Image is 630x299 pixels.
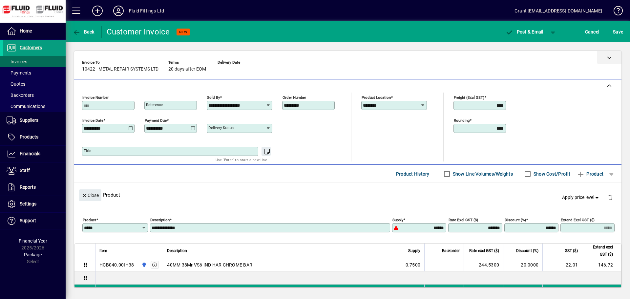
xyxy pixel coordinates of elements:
span: Staff [20,168,30,173]
button: Save [611,26,625,38]
span: Rate excl GST ($) [469,247,499,254]
button: Profile [108,5,129,17]
label: Show Line Volumes/Weights [451,171,513,177]
span: Home [20,28,32,33]
td: 1.50 [542,285,582,298]
span: Products [20,134,38,139]
span: ost & Email [505,29,543,34]
a: Support [3,213,66,229]
span: Settings [20,201,36,206]
div: HCB040.00IH38 [99,262,134,268]
mat-label: Product [83,218,96,222]
a: Suppliers [3,112,66,129]
mat-label: Delivery status [208,125,234,130]
span: 20 days after EOM [168,67,206,72]
span: - [218,67,219,72]
app-page-header-button: Back [66,26,102,38]
button: Back [71,26,96,38]
span: Description [167,247,187,254]
span: S [613,29,616,34]
mat-label: Payment due [145,118,167,123]
button: Delete [602,189,618,205]
a: Staff [3,162,66,179]
div: Fluid Fittings Ltd [129,6,164,16]
button: Product History [393,168,432,180]
span: Cancel [585,27,599,37]
button: Cancel [583,26,601,38]
span: Communications [7,104,45,109]
mat-label: Description [150,218,170,222]
span: ave [613,27,623,37]
a: Reports [3,179,66,196]
a: Invoices [3,56,66,67]
span: Financial Year [19,238,47,244]
mat-label: Order number [283,95,306,100]
mat-label: Invoice date [82,118,103,123]
mat-label: Extend excl GST ($) [561,218,595,222]
span: Product [577,169,603,179]
label: Show Cost/Profit [532,171,570,177]
button: Product [574,168,607,180]
a: Backorders [3,90,66,101]
div: Grant [EMAIL_ADDRESS][DOMAIN_NAME] [514,6,602,16]
mat-label: Reference [146,102,163,107]
a: Quotes [3,78,66,90]
span: NEW [179,30,187,34]
a: Financials [3,146,66,162]
td: 22.01 [542,258,582,271]
div: Product [74,183,621,207]
button: Close [79,189,101,201]
span: Quotes [7,81,25,87]
mat-label: Sold by [207,95,220,100]
span: 40MM 38MnVS6 IND HAR CHROME BAR [167,262,252,268]
span: AUCKLAND [140,261,147,268]
span: 0.7500 [406,262,421,268]
mat-label: Title [84,148,91,153]
mat-label: Discount (%) [505,218,526,222]
td: 20.0000 [503,258,542,271]
span: Financials [20,151,40,156]
app-page-header-button: Delete [602,194,618,200]
mat-label: Supply [392,218,403,222]
a: Home [3,23,66,39]
span: Close [82,190,99,201]
mat-label: Rate excl GST ($) [449,218,478,222]
span: Apply price level [562,194,600,201]
mat-hint: Use 'Enter' to start a new line [216,156,267,163]
span: P [517,29,520,34]
button: Add [87,5,108,17]
mat-label: Rounding [454,118,470,123]
td: 10.00 [582,285,621,298]
td: 0.0000 [503,285,542,298]
mat-label: Invoice number [82,95,109,100]
a: Payments [3,67,66,78]
span: Suppliers [20,117,38,123]
span: Backorder [442,247,460,254]
span: Item [99,247,107,254]
span: Backorders [7,93,34,98]
mat-label: Freight (excl GST) [454,95,484,100]
span: Payments [7,70,31,75]
span: Product History [396,169,430,179]
mat-label: Product location [362,95,391,100]
a: Products [3,129,66,145]
span: Discount (%) [516,247,538,254]
td: 146.72 [582,258,621,271]
span: GST ($) [565,247,578,254]
a: Communications [3,101,66,112]
span: Back [73,29,94,34]
app-page-header-button: Close [77,192,103,198]
span: Package [24,252,42,257]
span: Customers [20,45,42,50]
button: Apply price level [559,192,603,203]
div: 244.5300 [468,262,499,268]
div: Customer Invoice [107,27,170,37]
span: Supply [408,247,420,254]
span: Reports [20,184,36,190]
span: Invoices [7,59,27,64]
span: 10422 - METAL REPAIR SYSTEMS LTD [82,67,158,72]
a: Settings [3,196,66,212]
button: Post & Email [502,26,547,38]
a: Knowledge Base [609,1,622,23]
span: Extend excl GST ($) [586,244,613,258]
